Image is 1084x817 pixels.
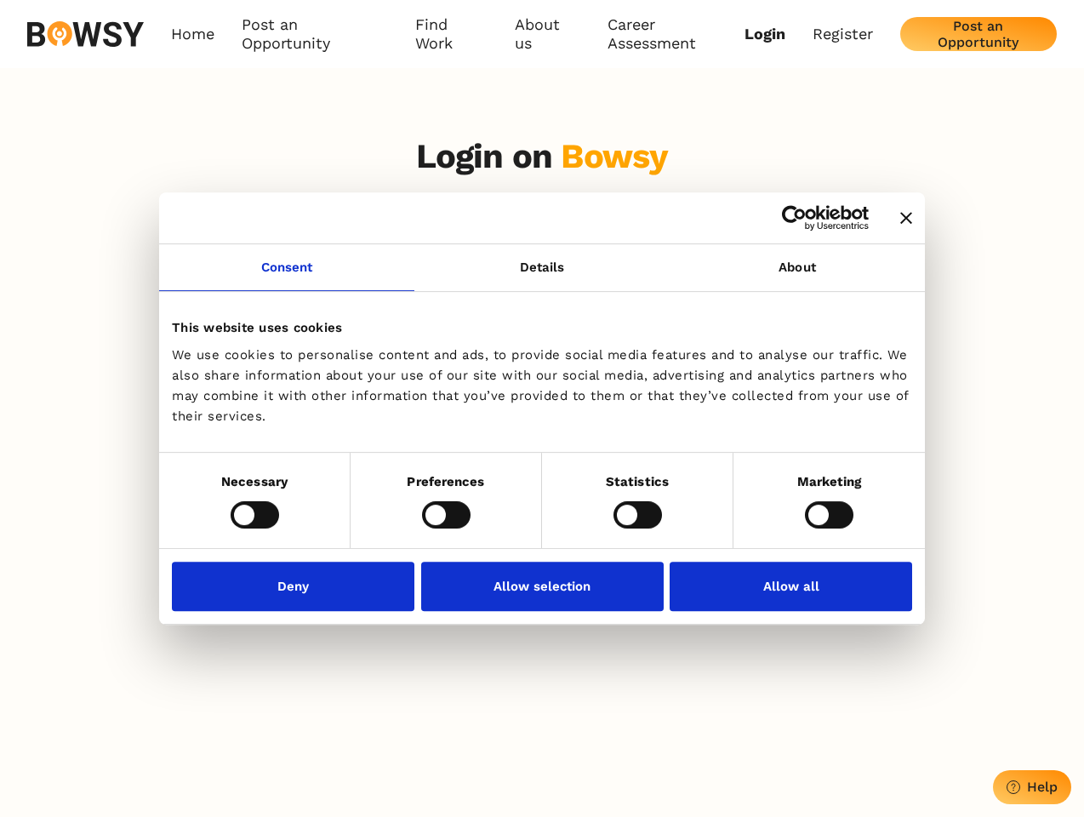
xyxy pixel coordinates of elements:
[813,25,873,43] a: Register
[27,21,144,47] img: svg%3e
[446,191,638,209] p: Enter and start using it
[171,15,214,54] a: Home
[172,345,912,426] div: We use cookies to personalise content and ads, to provide social media features and to analyse ou...
[561,136,668,176] div: Bowsy
[993,770,1071,804] button: Help
[421,562,664,611] button: Allow selection
[900,212,912,224] button: Close banner
[1027,779,1058,795] div: Help
[914,18,1043,50] div: Post an Opportunity
[797,474,862,489] strong: Marketing
[416,136,669,177] h3: Login on
[172,317,912,338] div: This website uses cookies
[221,474,288,489] strong: Necessary
[670,244,925,291] a: About
[670,562,912,611] button: Allow all
[414,244,670,291] a: Details
[407,474,484,489] strong: Preferences
[606,474,669,489] strong: Statistics
[900,17,1057,51] button: Post an Opportunity
[745,25,785,43] a: Login
[172,562,414,611] button: Deny
[608,15,745,54] a: Career Assessment
[720,205,869,231] a: Usercentrics Cookiebot - opens in a new window
[159,244,414,291] a: Consent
